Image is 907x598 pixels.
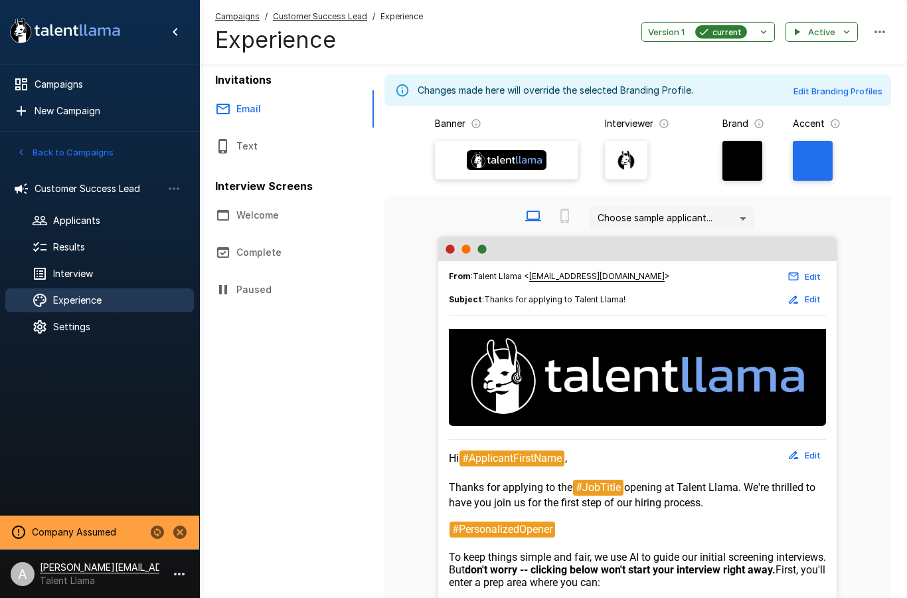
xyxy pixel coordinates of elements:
div: Choose sample applicant... [589,206,755,231]
button: Edit [783,445,826,466]
button: Email [199,90,374,128]
svg: The primary color for buttons in branded interviews and emails. It should be a color that complem... [830,118,841,129]
p: Banner [435,117,465,130]
span: Thanks for applying to Talent Llama! [484,294,625,304]
p: Brand [722,117,748,130]
img: llama_clean.png [616,150,636,170]
button: Paused [199,271,374,308]
img: Talent Llama [449,329,826,423]
img: Banner Logo [467,150,546,170]
svg: The background color for branded interviews and emails. It should be a color that complements you... [754,118,764,129]
button: Edit [783,289,826,310]
button: Complete [199,234,374,271]
span: Hi [449,452,459,464]
span: First, you'll enter a prep area where you can: [449,563,828,589]
span: #ApplicantFirstName [459,450,564,466]
button: Text [199,128,374,165]
svg: The banner version of your logo. Using your logo will enable customization of brand and accent co... [471,118,481,129]
button: Edit [783,266,826,287]
span: / [265,10,268,23]
span: To keep things simple and fair, we use AI to guide our initial screening interviews. But [449,551,829,576]
u: Customer Success Lead [273,11,367,21]
span: Thanks for applying to the [449,481,572,494]
svg: The image that will show next to questions in your candidate interviews. It must be square and at... [659,118,669,129]
span: #PersonalizedOpener [450,522,555,538]
b: From [449,271,471,281]
span: : Talent Llama < > [449,270,670,283]
span: Experience [380,10,423,23]
p: Interviewer [605,117,653,130]
strong: don't worry -- clicking below won't start your interview right away. [465,563,776,576]
h4: Experience [215,26,423,54]
span: opening at Talent Llama. We're thrilled to have you join us for the first step of our hiring proc... [449,481,818,509]
label: Banner Logo [435,141,578,179]
button: Edit Branding Profiles [790,81,886,102]
span: / [372,10,375,23]
span: Version 1 [648,25,685,40]
button: Version 1current [641,22,775,43]
p: Accent [793,117,825,130]
span: : [449,293,625,306]
u: Campaigns [215,11,260,21]
span: current [707,25,747,39]
button: Welcome [199,197,374,234]
span: , [565,452,567,464]
span: #JobTitle [573,480,623,496]
b: Subject [449,294,482,304]
div: Changes made here will override the selected Branding Profile. [418,78,693,102]
button: Active [785,22,858,43]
